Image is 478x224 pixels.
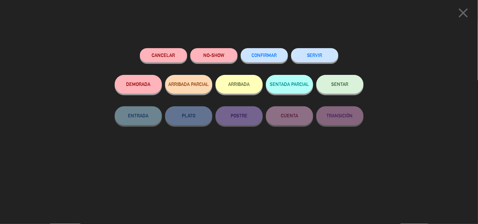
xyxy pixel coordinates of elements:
[316,75,364,94] button: SENTAR
[241,48,288,62] button: CONFIRMAR
[331,81,348,87] span: SENTAR
[454,5,473,23] button: close
[165,106,212,125] button: PLATO
[291,48,338,62] button: SERVIR
[140,48,187,62] button: Cancelar
[456,5,471,21] i: close
[316,106,364,125] button: TRANSICIÓN
[168,81,209,87] span: ARRIBADA PARCIAL
[216,75,263,94] button: ARRIBADA
[165,75,212,94] button: ARRIBADA PARCIAL
[190,48,238,62] button: NO-SHOW
[266,75,313,94] button: SENTADA PARCIAL
[115,106,162,125] button: ENTRADA
[266,106,313,125] button: CUENTA
[252,53,277,58] span: CONFIRMAR
[216,106,263,125] button: POSTRE
[115,75,162,94] button: DEMORADA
